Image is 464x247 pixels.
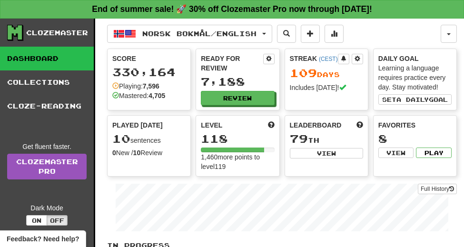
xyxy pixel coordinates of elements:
div: Clozemaster [26,28,88,38]
div: Mastered: [112,91,165,100]
div: 1,460 more points to level 119 [201,152,274,171]
div: 118 [201,133,274,145]
div: sentences [112,133,186,145]
span: 109 [290,66,317,79]
span: Played [DATE] [112,120,163,130]
button: Review [201,91,274,105]
strong: 4,705 [148,92,165,99]
button: Search sentences [277,25,296,43]
div: Get fluent faster. [7,142,87,151]
button: Add sentence to collection [301,25,320,43]
strong: 10 [133,149,141,157]
strong: End of summer sale! 🚀 30% off Clozemaster Pro now through [DATE]! [92,4,372,14]
div: Playing: [112,81,159,91]
a: ClozemasterPro [7,154,87,179]
div: Dark Mode [7,203,87,213]
div: Ready for Review [201,54,263,73]
div: New / Review [112,148,186,158]
span: Norsk bokmål / English [142,30,257,38]
button: Full History [418,184,457,194]
button: On [26,215,47,226]
div: Daily Goal [378,54,452,63]
button: View [378,148,414,158]
strong: 7,596 [143,82,159,90]
span: Level [201,120,222,130]
div: 330,164 [112,66,186,78]
div: Streak [290,54,338,63]
span: Open feedback widget [7,234,79,244]
span: a daily [396,96,429,103]
div: Favorites [378,120,452,130]
span: Leaderboard [290,120,342,130]
div: Learning a language requires practice every day. Stay motivated! [378,63,452,92]
div: Score [112,54,186,63]
span: This week in points, UTC [356,120,363,130]
div: 7,188 [201,76,274,88]
span: 10 [112,132,130,145]
button: Play [416,148,452,158]
span: Score more points to level up [268,120,275,130]
button: More stats [325,25,344,43]
div: th [290,133,363,145]
a: (CEST) [319,56,338,62]
span: 79 [290,132,308,145]
button: View [290,148,363,158]
button: Seta dailygoal [378,94,452,105]
strong: 0 [112,149,116,157]
button: Off [47,215,68,226]
div: Includes [DATE]! [290,83,363,92]
button: Norsk bokmål/English [107,25,272,43]
div: 8 [378,133,452,145]
div: Day s [290,67,363,79]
